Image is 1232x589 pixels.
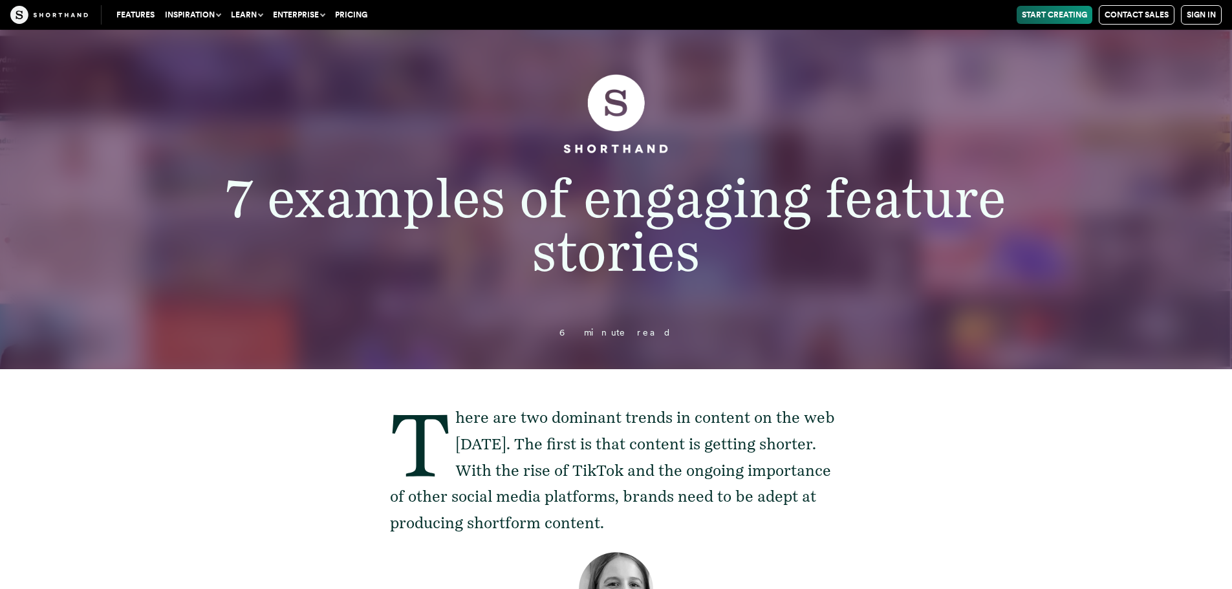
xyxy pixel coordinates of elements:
a: Pricing [330,6,373,24]
a: Features [111,6,160,24]
span: 7 examples of engaging feature stories [226,166,1006,284]
button: Enterprise [268,6,330,24]
span: 6 minute read [559,327,672,337]
a: Start Creating [1017,6,1092,24]
button: Learn [226,6,268,24]
a: Sign in [1181,5,1222,25]
img: The Craft [10,6,88,24]
a: Contact Sales [1099,5,1174,25]
p: There are two dominant trends in content on the web [DATE]. The first is that content is getting ... [390,405,843,537]
button: Inspiration [160,6,226,24]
